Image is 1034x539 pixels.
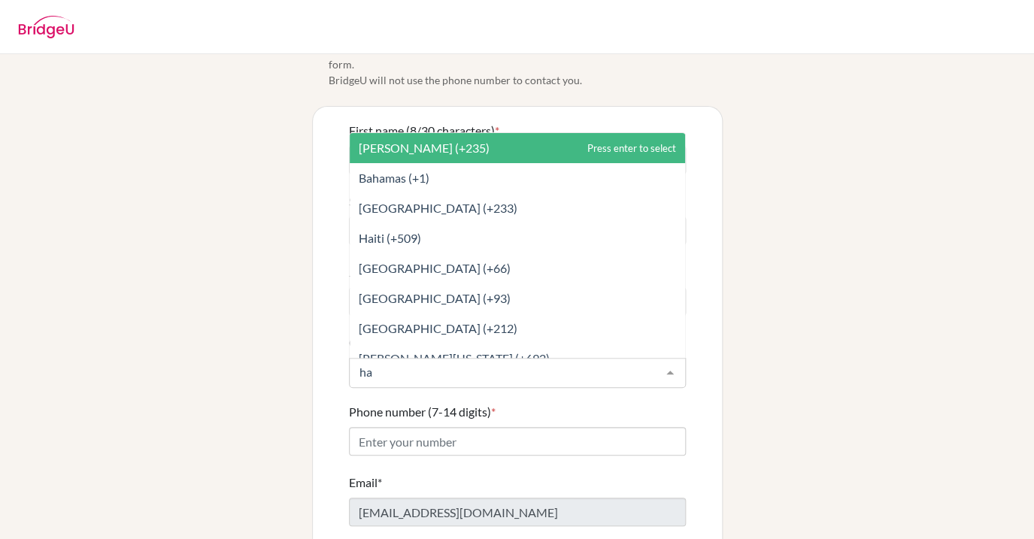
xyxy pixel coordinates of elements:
[359,261,511,275] span: [GEOGRAPHIC_DATA] (+66)
[359,171,429,185] span: Bahamas (+1)
[349,122,499,140] label: First name (8/30 characters)
[349,403,496,421] label: Phone number (7-14 digits)
[359,291,511,305] span: [GEOGRAPHIC_DATA] (+93)
[359,351,550,365] span: [PERSON_NAME][US_STATE] (+692)
[359,141,490,155] span: [PERSON_NAME] (+235)
[356,365,655,380] input: Select a code
[359,321,517,335] span: [GEOGRAPHIC_DATA] (+212)
[349,474,382,492] label: Email*
[359,231,421,245] span: Haiti (+509)
[18,16,74,38] img: BridgeU logo
[349,427,686,456] input: Enter your number
[359,201,517,215] span: [GEOGRAPHIC_DATA] (+233)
